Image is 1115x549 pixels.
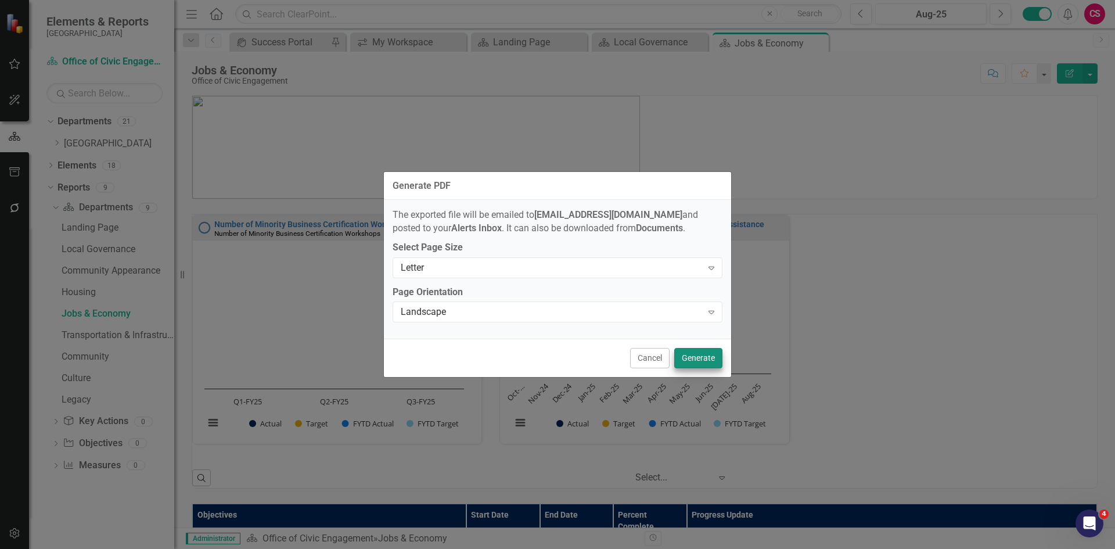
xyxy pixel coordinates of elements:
strong: Alerts Inbox [451,223,502,234]
button: Generate [674,348,722,368]
button: Cancel [630,348,670,368]
div: Landscape [401,306,702,319]
div: Letter [401,261,702,274]
strong: Documents [636,223,683,234]
label: Page Orientation [393,286,722,299]
span: The exported file will be emailed to and posted to your . It can also be downloaded from . [393,209,698,234]
strong: [EMAIL_ADDRESS][DOMAIN_NAME] [534,209,682,220]
div: Generate PDF [393,181,451,191]
iframe: Intercom live chat [1076,509,1103,537]
label: Select Page Size [393,241,722,254]
span: 4 [1099,509,1109,519]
